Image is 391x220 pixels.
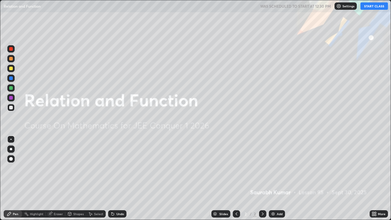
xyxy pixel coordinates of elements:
[277,212,283,215] div: Add
[260,3,331,9] h5: WAS SCHEDULED TO START AT 12:30 PM
[30,212,43,215] div: Highlight
[336,4,341,9] img: class-settings-icons
[243,212,249,216] div: 2
[4,4,41,9] p: Relation and Function
[360,2,388,10] button: START CLASS
[271,211,276,216] img: add-slide-button
[253,211,257,217] div: 2
[116,212,124,215] div: Undo
[250,212,252,216] div: /
[73,212,84,215] div: Shapes
[378,212,386,215] div: More
[94,212,103,215] div: Select
[219,212,228,215] div: Slides
[54,212,63,215] div: Eraser
[13,212,18,215] div: Pen
[342,5,354,8] p: Settings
